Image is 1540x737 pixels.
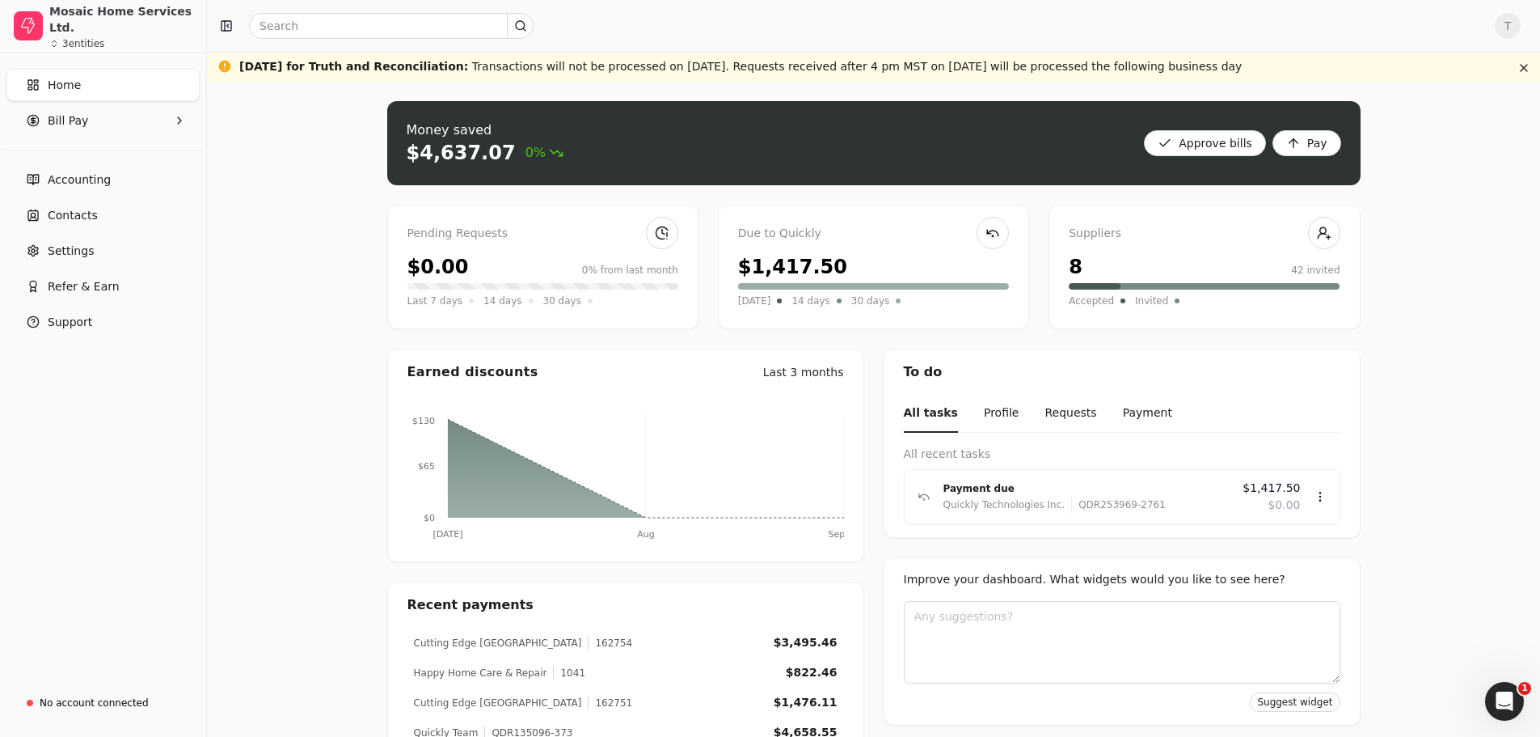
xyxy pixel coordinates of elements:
[1272,130,1341,156] button: Pay
[984,395,1019,433] button: Profile
[1291,263,1340,277] div: 42 invited
[1069,225,1340,243] div: Suppliers
[407,252,469,282] div: $0.00
[6,688,200,718] a: No account connected
[943,497,1065,513] div: Quickly Technologies Inc.
[1144,130,1266,156] button: Approve bills
[49,3,192,36] div: Mosaic Home Services Ltd.
[1518,682,1531,695] span: 1
[553,666,585,680] div: 1041
[48,112,88,129] span: Bill Pay
[6,199,200,231] a: Contacts
[738,293,771,309] span: [DATE]
[1069,252,1082,282] div: 8
[1495,13,1521,39] button: T
[407,121,564,140] div: Money saved
[904,446,1340,463] div: All recent tasks
[388,582,863,628] div: Recent payments
[407,140,516,166] div: $4,637.07
[48,243,94,260] span: Settings
[40,696,149,710] div: No account connected
[1485,682,1524,721] iframe: Intercom live chat
[407,362,538,382] div: Earned discounts
[424,513,435,523] tspan: $0
[1268,497,1300,514] span: $0.00
[62,39,104,49] div: 3 entities
[884,349,1360,395] div: To do
[1243,480,1300,497] span: $1,417.50
[6,270,200,303] button: Refer & Earn
[904,395,958,433] button: All tasks
[414,696,582,710] div: Cutting Edge [GEOGRAPHIC_DATA]
[774,634,838,651] div: $3,495.46
[412,416,435,426] tspan: $130
[249,13,534,39] input: Search
[48,207,98,224] span: Contacts
[943,481,1230,497] div: Payment due
[6,69,200,101] a: Home
[588,636,632,650] div: 162754
[6,306,200,338] button: Support
[48,278,120,295] span: Refer & Earn
[432,529,462,540] tspan: [DATE]
[851,293,889,309] span: 30 days
[774,694,838,711] div: $1,476.11
[763,364,844,381] div: Last 3 months
[414,636,582,650] div: Cutting Edge [GEOGRAPHIC_DATA]
[1044,395,1096,433] button: Requests
[582,263,678,277] div: 0% from last month
[904,571,1340,588] div: Improve your dashboard. What widgets would you like to see here?
[418,461,435,472] tspan: $65
[6,104,200,137] button: Bill Pay
[1123,395,1172,433] button: Payment
[525,143,563,163] span: 0%
[1250,693,1340,712] button: Suggest widget
[48,77,81,94] span: Home
[637,529,654,540] tspan: Aug
[239,60,468,73] span: [DATE] for Truth and Reconciliation :
[6,163,200,196] a: Accounting
[786,664,838,681] div: $822.46
[588,696,632,710] div: 162751
[407,293,463,309] span: Last 7 days
[543,293,581,309] span: 30 days
[483,293,521,309] span: 14 days
[1135,293,1168,309] span: Invited
[828,529,845,540] tspan: Sep
[1069,293,1114,309] span: Accepted
[407,225,678,243] div: Pending Requests
[738,225,1009,243] div: Due to Quickly
[414,666,547,680] div: Happy Home Care & Repair
[6,235,200,267] a: Settings
[48,172,111,188] span: Accounting
[791,293,829,309] span: 14 days
[48,314,92,331] span: Support
[738,252,847,282] div: $1,417.50
[239,58,1242,75] div: Transactions will not be processed on [DATE]. Requests received after 4 pm MST on [DATE] will be ...
[1071,497,1166,513] div: QDR253969-2761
